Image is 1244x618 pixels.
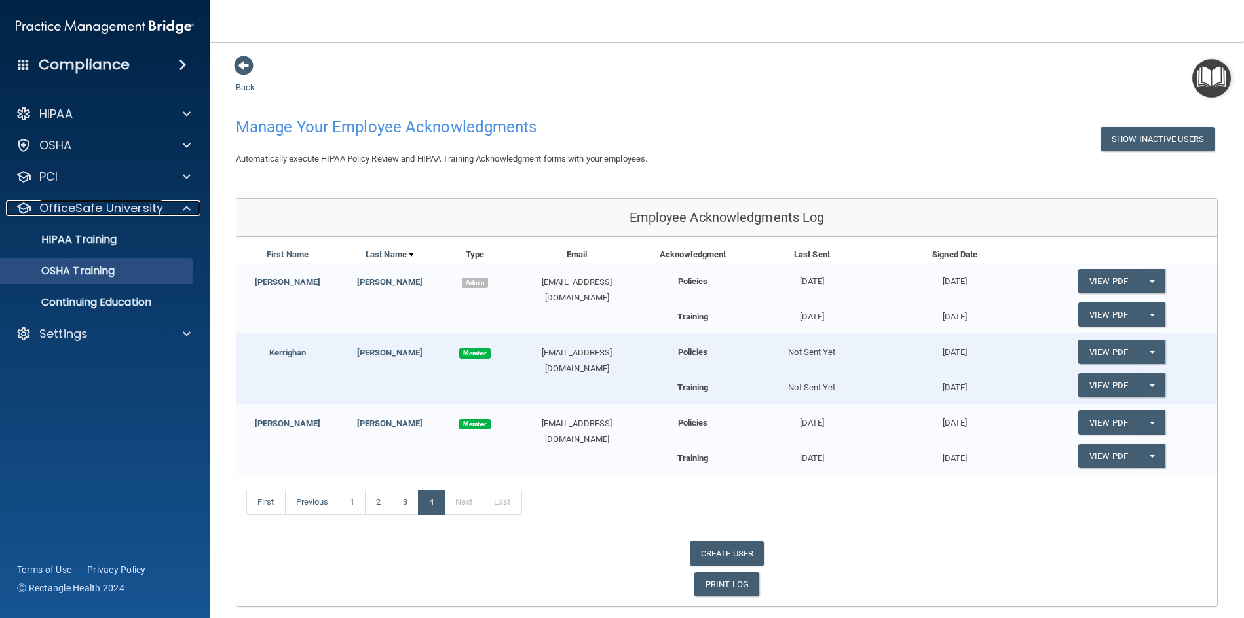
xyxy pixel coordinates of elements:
[884,404,1027,431] div: [DATE]
[678,347,708,357] b: Policies
[39,106,73,122] p: HIPAA
[17,581,124,594] span: Ⓒ Rectangle Health 2024
[236,154,647,164] span: Automatically execute HIPAA Policy Review and HIPAA Training Acknowledgment forms with your emplo...
[392,490,419,515] a: 3
[509,247,645,263] div: Email
[16,200,191,216] a: OfficeSafe University
[459,348,491,359] span: Member
[884,247,1027,263] div: Signed Date
[357,348,423,357] a: [PERSON_NAME]
[87,563,146,576] a: Privacy Policy
[884,444,1027,466] div: [DATE]
[884,333,1027,360] div: [DATE]
[285,490,340,515] a: Previous
[678,276,708,286] b: Policies
[459,419,491,429] span: Member
[365,490,392,515] a: 2
[39,56,130,74] h4: Compliance
[39,137,72,153] p: OSHA
[418,490,445,515] a: 4
[357,277,423,287] a: [PERSON_NAME]
[740,333,883,360] div: Not Sent Yet
[690,541,764,566] a: CREATE USER
[740,302,883,325] div: [DATE]
[1078,444,1139,468] a: View PDF
[39,326,88,342] p: Settings
[9,264,115,278] p: OSHA Training
[1078,340,1139,364] a: View PDF
[677,382,709,392] b: Training
[677,453,709,463] b: Training
[740,263,883,289] div: [DATE]
[678,418,708,427] b: Policies
[255,418,320,428] a: [PERSON_NAME]
[1078,410,1139,435] a: View PDF
[483,490,521,515] a: Last
[444,490,483,515] a: Next
[884,263,1027,289] div: [DATE]
[246,490,286,515] a: First
[1017,525,1228,577] iframe: Drift Widget Chat Controller
[366,247,414,263] a: Last Name
[16,14,194,40] img: PMB logo
[462,278,488,288] span: Admin
[16,106,191,122] a: HIPAA
[9,296,187,309] p: Continuing Education
[694,572,759,596] a: PRINT LOG
[1078,302,1139,327] a: View PDF
[17,563,71,576] a: Terms of Use
[255,277,320,287] a: [PERSON_NAME]
[267,247,309,263] a: First Name
[509,345,645,376] div: [EMAIL_ADDRESS][DOMAIN_NAME]
[884,302,1027,325] div: [DATE]
[39,200,163,216] p: OfficeSafe University
[1101,127,1215,151] button: Show Inactive Users
[884,373,1027,395] div: [DATE]
[236,199,1217,237] div: Employee Acknowledgments Log
[1078,373,1139,397] a: View PDF
[645,247,741,263] div: Acknowledgment
[269,348,307,357] a: Kerrighan
[441,247,509,263] div: Type
[740,373,883,395] div: Not Sent Yet
[740,404,883,431] div: [DATE]
[16,326,191,342] a: Settings
[509,274,645,306] div: [EMAIL_ADDRESS][DOMAIN_NAME]
[357,418,423,428] a: [PERSON_NAME]
[509,416,645,447] div: [EMAIL_ADDRESS][DOMAIN_NAME]
[740,444,883,466] div: [DATE]
[9,233,117,246] p: HIPAA Training
[39,169,58,185] p: PCI
[236,118,801,136] h4: Manage Your Employee Acknowledgments
[16,137,191,153] a: OSHA
[236,67,255,92] a: Back
[677,312,709,321] b: Training
[16,169,191,185] a: PCI
[740,247,883,263] div: Last Sent
[339,490,366,515] a: 1
[1078,269,1139,293] a: View PDF
[1192,59,1231,98] button: Open Resource Center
